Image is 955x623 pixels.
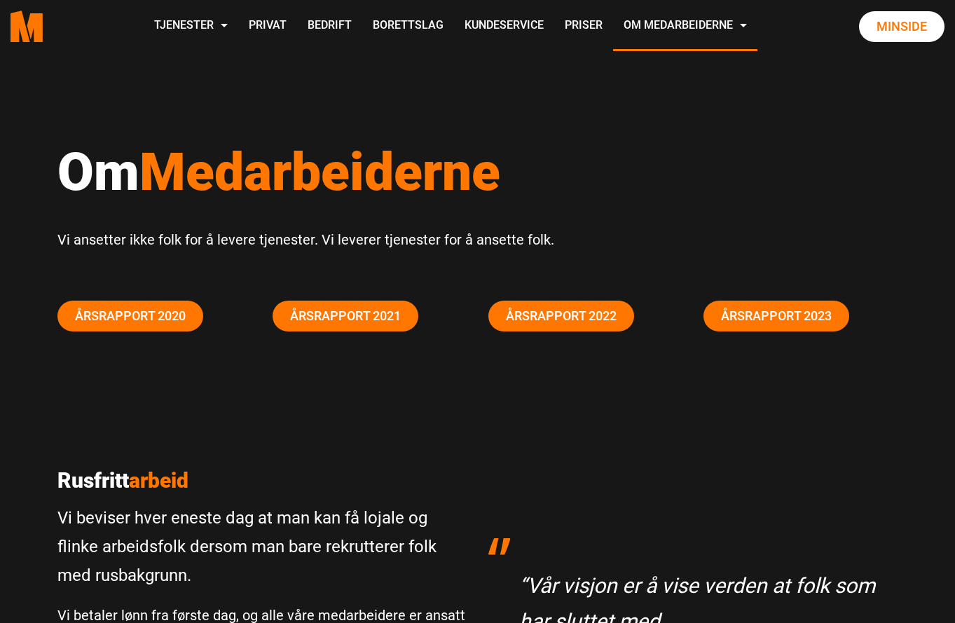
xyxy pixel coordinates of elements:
a: Om Medarbeiderne [613,1,757,51]
a: Kundeservice [454,1,554,51]
span: Medarbeiderne [139,141,500,203]
a: Bedrift [297,1,362,51]
a: Årsrapport 2020 [57,301,203,331]
a: Tjenester [144,1,238,51]
p: Vi ansetter ikke folk for å levere tjenester. Vi leverer tjenester for å ansette folk. [57,228,898,252]
a: Årsrapport 2021 [273,301,418,331]
a: Priser [554,1,613,51]
a: Privat [238,1,297,51]
p: Rusfritt [57,468,467,493]
span: arbeid [129,468,188,493]
a: Årsrapport 2023 [703,301,849,331]
a: Borettslag [362,1,454,51]
a: Årsrapport 2022 [488,301,634,331]
a: Minside [859,11,944,42]
p: Vi beviser hver eneste dag at man kan få lojale og flinke arbeidsfolk dersom man bare rekrutterer... [57,504,467,589]
h1: Om [57,140,898,203]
